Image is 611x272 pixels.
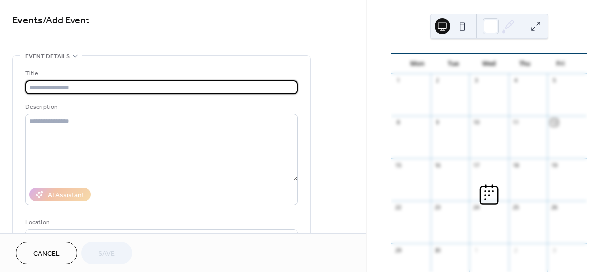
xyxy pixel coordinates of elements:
[472,204,480,211] div: 24
[434,204,441,211] div: 23
[434,246,441,254] div: 30
[43,11,89,30] span: / Add Event
[550,204,558,211] div: 26
[25,217,296,228] div: Location
[472,246,480,254] div: 1
[550,77,558,84] div: 5
[434,161,441,169] div: 16
[472,119,480,126] div: 10
[394,77,402,84] div: 1
[25,68,296,79] div: Title
[394,204,402,211] div: 22
[394,246,402,254] div: 29
[512,246,519,254] div: 2
[434,119,441,126] div: 9
[436,54,471,74] div: Tue
[471,54,507,74] div: Wed
[550,119,558,126] div: 12
[399,54,435,74] div: Mon
[512,161,519,169] div: 18
[394,119,402,126] div: 8
[472,161,480,169] div: 17
[512,77,519,84] div: 4
[16,242,77,264] button: Cancel
[512,119,519,126] div: 11
[472,77,480,84] div: 3
[25,102,296,112] div: Description
[434,77,441,84] div: 2
[12,11,43,30] a: Events
[507,54,543,74] div: Thu
[550,246,558,254] div: 3
[394,161,402,169] div: 15
[543,54,579,74] div: Fri
[25,51,70,62] span: Event details
[33,249,60,259] span: Cancel
[550,161,558,169] div: 19
[512,204,519,211] div: 25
